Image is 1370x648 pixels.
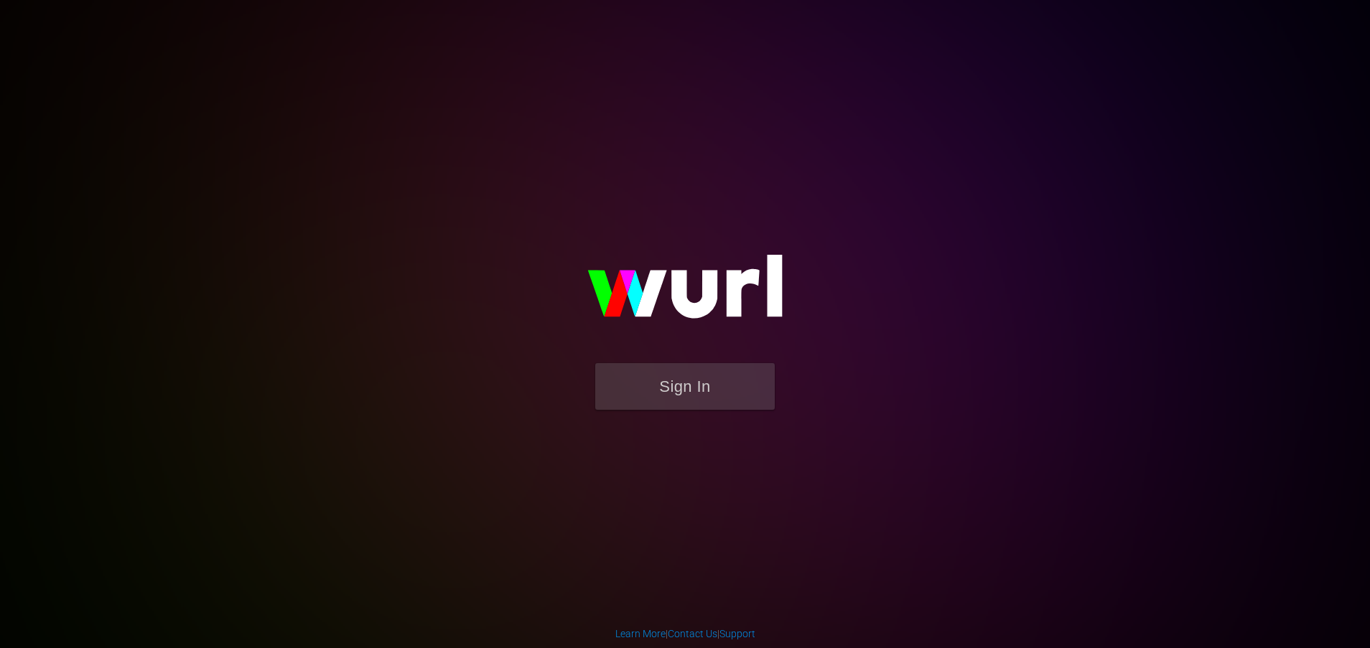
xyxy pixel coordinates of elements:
img: wurl-logo-on-black-223613ac3d8ba8fe6dc639794a292ebdb59501304c7dfd60c99c58986ef67473.svg [541,224,829,363]
div: | | [615,626,755,641]
button: Sign In [595,363,775,410]
a: Contact Us [668,628,717,639]
a: Learn More [615,628,666,639]
a: Support [719,628,755,639]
